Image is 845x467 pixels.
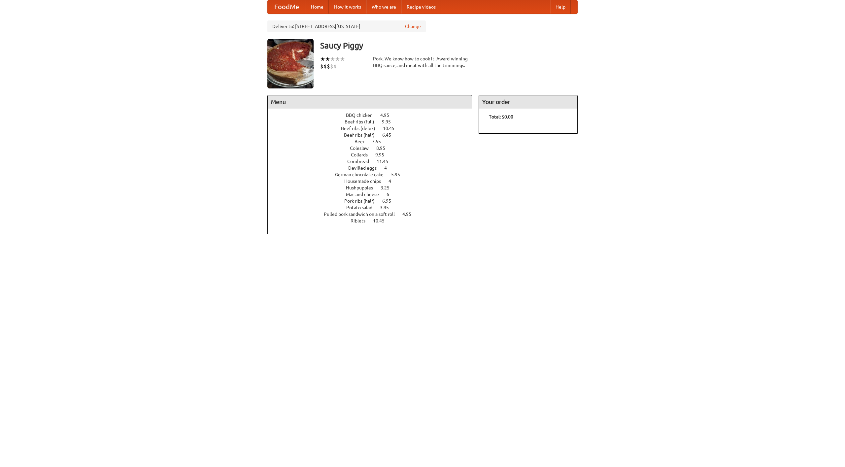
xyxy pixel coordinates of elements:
a: Riblets 10.45 [351,218,397,223]
a: Beef ribs (half) 6.45 [344,132,403,138]
a: Housemade chips 4 [344,179,403,184]
a: Pork ribs (half) 6.95 [344,198,403,204]
h3: Saucy Piggy [320,39,578,52]
span: Beef ribs (half) [344,132,381,138]
span: Coleslaw [350,146,375,151]
a: Change [405,23,421,30]
li: $ [320,63,323,70]
a: Devilled eggs 4 [348,165,399,171]
span: 3.25 [381,185,396,190]
span: Beef ribs (full) [345,119,381,124]
span: Devilled eggs [348,165,383,171]
li: $ [327,63,330,70]
a: BBQ chicken 4.95 [346,113,401,118]
a: Mac and cheese 6 [346,192,401,197]
a: German chocolate cake 5.95 [335,172,412,177]
li: $ [323,63,327,70]
img: angular.jpg [267,39,314,88]
a: Who we are [366,0,401,14]
li: ★ [325,55,330,63]
a: Beer 7.55 [355,139,393,144]
span: German chocolate cake [335,172,390,177]
b: Total: $0.00 [489,114,513,119]
span: Collards [351,152,374,157]
span: Potato salad [346,205,379,210]
a: FoodMe [268,0,306,14]
li: ★ [330,55,335,63]
span: BBQ chicken [346,113,379,118]
a: Pulled pork sandwich on a soft roll 4.95 [324,212,423,217]
a: Home [306,0,329,14]
span: 5.95 [391,172,407,177]
a: Coleslaw 8.95 [350,146,397,151]
a: Collards 9.95 [351,152,396,157]
li: ★ [335,55,340,63]
span: 4.95 [402,212,418,217]
span: Beer [355,139,371,144]
div: Deliver to: [STREET_ADDRESS][US_STATE] [267,20,426,32]
span: Housemade chips [344,179,388,184]
li: $ [333,63,337,70]
span: 9.95 [375,152,391,157]
span: Mac and cheese [346,192,386,197]
span: 4 [389,179,398,184]
span: 7.55 [372,139,388,144]
span: Cornbread [347,159,376,164]
span: 9.95 [382,119,397,124]
li: ★ [340,55,345,63]
span: Pork ribs (half) [344,198,381,204]
a: Beef ribs (full) 9.95 [345,119,403,124]
span: Riblets [351,218,372,223]
span: 8.95 [376,146,392,151]
span: Pulled pork sandwich on a soft roll [324,212,401,217]
span: Beef ribs (delux) [341,126,382,131]
div: Pork. We know how to cook it. Award-winning BBQ sauce, and meat with all the trimmings. [373,55,472,69]
a: Hushpuppies 3.25 [346,185,402,190]
span: 4.95 [380,113,396,118]
a: Help [550,0,571,14]
span: 4 [384,165,393,171]
a: Potato salad 3.95 [346,205,401,210]
li: ★ [320,55,325,63]
span: 6.45 [382,132,398,138]
li: $ [330,63,333,70]
a: Beef ribs (delux) 10.45 [341,126,407,131]
span: 11.45 [377,159,395,164]
a: Cornbread 11.45 [347,159,400,164]
span: 6 [387,192,396,197]
h4: Your order [479,95,577,109]
h4: Menu [268,95,472,109]
span: 6.95 [382,198,398,204]
a: Recipe videos [401,0,441,14]
span: 10.45 [383,126,401,131]
a: How it works [329,0,366,14]
span: 3.95 [380,205,395,210]
span: 10.45 [373,218,391,223]
span: Hushpuppies [346,185,380,190]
